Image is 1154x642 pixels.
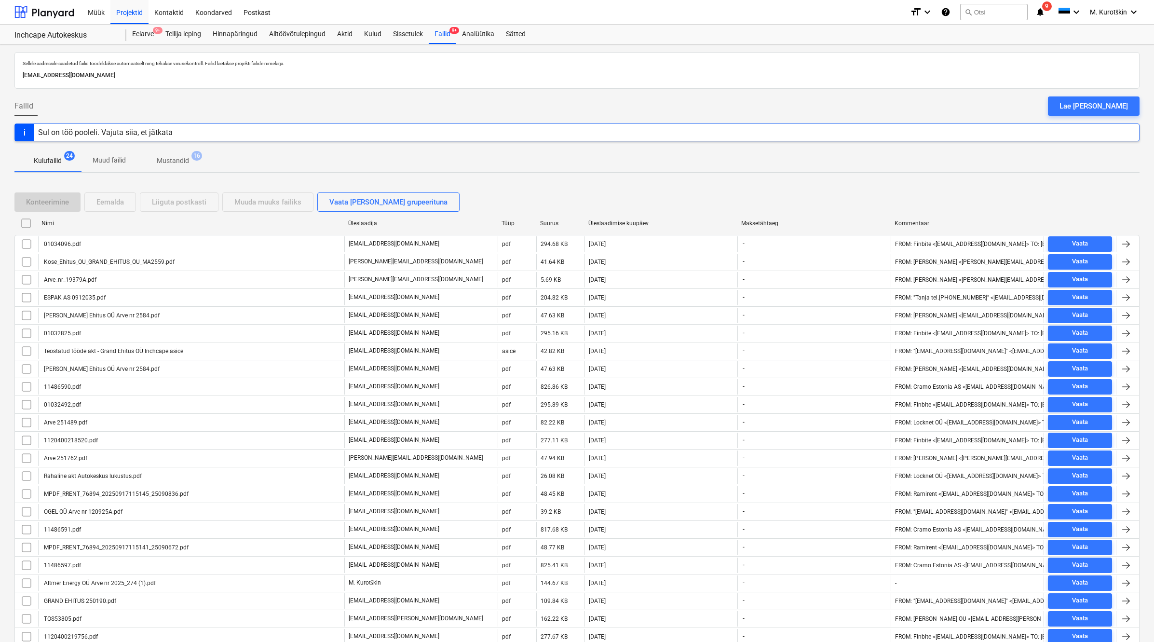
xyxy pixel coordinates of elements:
[589,241,606,247] div: [DATE]
[742,329,746,337] span: -
[541,312,564,319] div: 47.63 KB
[502,383,511,390] div: pdf
[207,25,263,44] div: Hinnapäringud
[960,4,1028,20] button: Otsi
[742,275,746,284] span: -
[541,330,568,337] div: 295.16 KB
[160,25,207,44] a: Tellija leping
[349,615,483,623] p: [EMAIL_ADDRESS][PERSON_NAME][DOMAIN_NAME]
[42,241,81,247] div: 01034096.pdf
[1048,540,1112,555] button: Vaata
[349,579,381,587] p: M. Kurotškin
[126,25,160,44] a: Eelarve9+
[502,598,511,604] div: pdf
[589,330,606,337] div: [DATE]
[589,615,606,622] div: [DATE]
[1048,468,1112,484] button: Vaata
[42,419,87,426] div: Arve 251489.pdf
[589,491,606,497] div: [DATE]
[42,312,160,319] div: [PERSON_NAME] Ehitus OÜ Arve nr 2584.pdf
[42,508,122,515] div: OGEL OÜ Arve nr 120925A.pdf
[1048,272,1112,287] button: Vaata
[742,400,746,409] span: -
[1072,506,1088,517] div: Vaata
[502,491,511,497] div: pdf
[126,25,160,44] div: Eelarve
[429,25,456,44] div: Failid
[42,615,81,622] div: TOS53805.pdf
[742,597,746,605] span: -
[317,192,460,212] button: Vaata [PERSON_NAME] grupeerituna
[42,294,106,301] div: ESPAK AS 0912035.pdf
[541,348,564,355] div: 42.82 KB
[1072,435,1088,446] div: Vaata
[502,544,511,551] div: pdf
[742,365,746,373] span: -
[93,155,126,165] p: Muud failid
[741,220,887,227] div: Maksetähtaeg
[387,25,429,44] div: Sissetulek
[1048,96,1140,116] button: Lae [PERSON_NAME]
[1048,504,1112,519] button: Vaata
[541,508,561,515] div: 39.2 KB
[1048,593,1112,609] button: Vaata
[502,526,511,533] div: pdf
[895,220,1040,227] div: Kommentaar
[1048,415,1112,430] button: Vaata
[1072,238,1088,249] div: Vaata
[1042,1,1052,11] span: 9
[42,473,142,479] div: Rahaline akt Autokeskus lukustus.pdf
[1048,361,1112,377] button: Vaata
[541,598,568,604] div: 109.84 KB
[541,401,568,408] div: 295.89 KB
[502,259,511,265] div: pdf
[42,259,175,265] div: Kose_Ehitus_OU_GRAND_EHITUS_OU_MA2559.pdf
[541,580,568,587] div: 144.67 KB
[456,25,500,44] a: Analüütika
[42,366,160,372] div: [PERSON_NAME] Ehitus OÜ Arve nr 2584.pdf
[588,220,734,227] div: Üleslaadimise kuupäev
[589,348,606,355] div: [DATE]
[1128,6,1140,18] i: keyboard_arrow_down
[541,633,568,640] div: 277.67 KB
[502,312,511,319] div: pdf
[1072,613,1088,624] div: Vaata
[502,562,511,569] div: pdf
[64,151,75,161] span: 24
[349,632,439,641] p: [EMAIL_ADDRESS][DOMAIN_NAME]
[502,473,511,479] div: pdf
[1048,433,1112,448] button: Vaata
[541,276,561,283] div: 5.69 KB
[349,507,439,516] p: [EMAIL_ADDRESS][DOMAIN_NAME]
[349,454,483,462] p: [PERSON_NAME][EMAIL_ADDRESS][DOMAIN_NAME]
[1048,522,1112,537] button: Vaata
[349,347,439,355] p: [EMAIL_ADDRESS][DOMAIN_NAME]
[1072,328,1088,339] div: Vaata
[541,455,564,462] div: 47.94 KB
[331,25,358,44] div: Aktid
[502,633,511,640] div: pdf
[1072,470,1088,481] div: Vaata
[541,473,564,479] div: 26.08 KB
[349,329,439,337] p: [EMAIL_ADDRESS][DOMAIN_NAME]
[349,597,439,605] p: [EMAIL_ADDRESS][DOMAIN_NAME]
[541,241,568,247] div: 294.68 KB
[1048,290,1112,305] button: Vaata
[541,259,564,265] div: 41.64 KB
[1048,451,1112,466] button: Vaata
[502,276,511,283] div: pdf
[589,508,606,515] div: [DATE]
[157,156,189,166] p: Mustandid
[1048,486,1112,502] button: Vaata
[349,311,439,319] p: [EMAIL_ADDRESS][DOMAIN_NAME]
[349,543,439,551] p: [EMAIL_ADDRESS][DOMAIN_NAME]
[502,419,511,426] div: pdf
[502,220,532,227] div: Tüüp
[742,240,746,248] span: -
[1048,308,1112,323] button: Vaata
[14,30,115,41] div: Inchcape Autokeskus
[502,508,511,515] div: pdf
[42,276,96,283] div: Arve_nr_19379A.pdf
[742,382,746,391] span: -
[589,401,606,408] div: [DATE]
